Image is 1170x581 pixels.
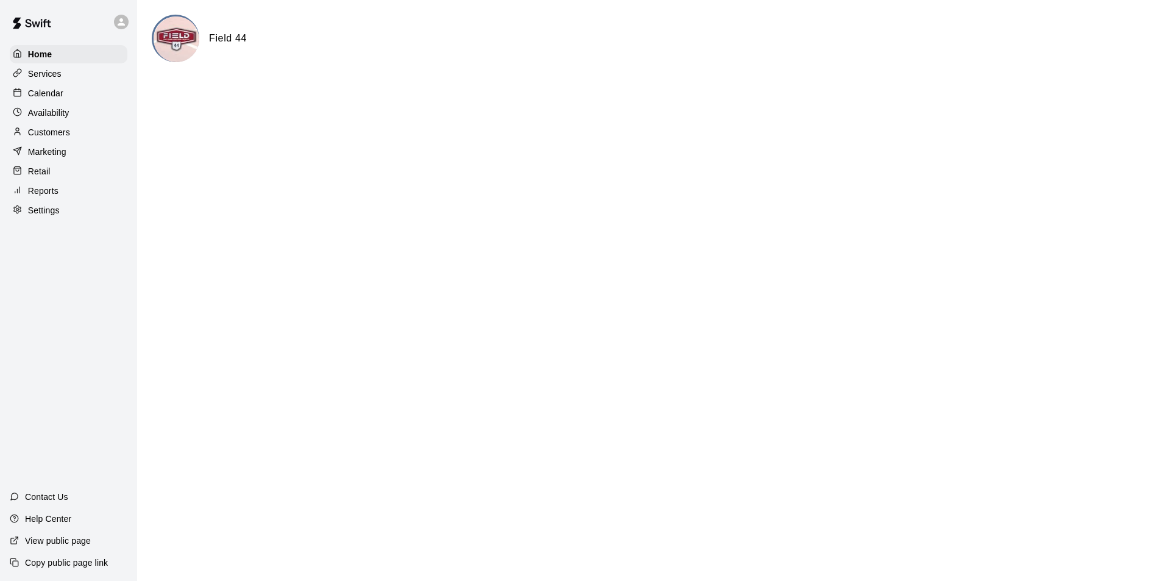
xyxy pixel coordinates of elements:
[10,123,127,141] a: Customers
[28,107,69,119] p: Availability
[154,16,199,62] img: Field 44 logo
[10,162,127,180] a: Retail
[10,143,127,161] a: Marketing
[25,513,71,525] p: Help Center
[10,182,127,200] a: Reports
[10,65,127,83] a: Services
[28,165,51,177] p: Retail
[28,48,52,60] p: Home
[25,557,108,569] p: Copy public page link
[25,535,91,547] p: View public page
[28,146,66,158] p: Marketing
[28,185,58,197] p: Reports
[28,68,62,80] p: Services
[209,30,247,46] h6: Field 44
[10,104,127,122] a: Availability
[10,84,127,102] a: Calendar
[28,87,63,99] p: Calendar
[10,45,127,63] a: Home
[10,201,127,219] a: Settings
[28,204,60,216] p: Settings
[25,491,68,503] p: Contact Us
[28,126,70,138] p: Customers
